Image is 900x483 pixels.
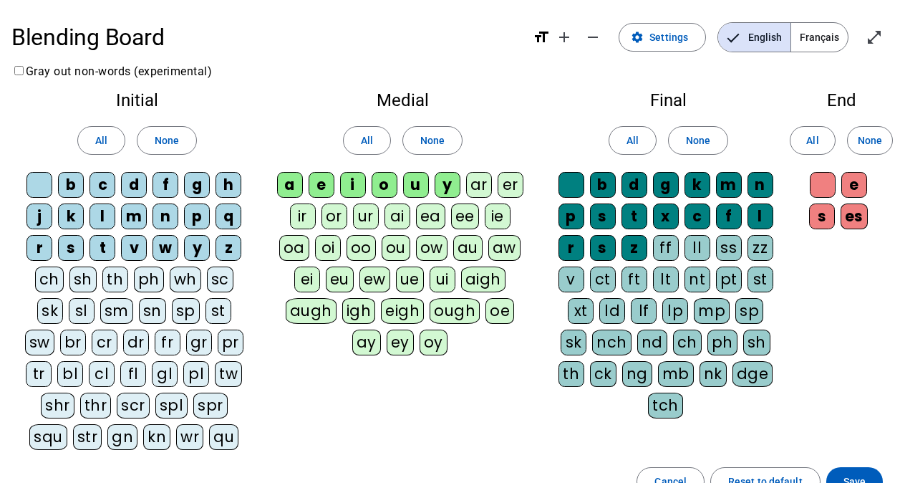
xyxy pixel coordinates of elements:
[155,330,180,355] div: fr
[102,267,128,292] div: th
[123,330,149,355] div: dr
[176,424,203,450] div: wr
[89,204,115,229] div: l
[662,298,688,324] div: lp
[216,204,241,229] div: q
[215,361,242,387] div: tw
[216,172,241,198] div: h
[80,393,112,419] div: thr
[485,298,514,324] div: oe
[451,204,479,229] div: ee
[805,92,877,109] h2: End
[732,361,773,387] div: dge
[343,126,391,155] button: All
[599,298,625,324] div: ld
[609,126,657,155] button: All
[14,66,24,75] input: Gray out non-words (experimental)
[648,393,683,419] div: tch
[89,235,115,261] div: t
[139,298,166,324] div: sn
[556,29,573,46] mat-icon: add
[95,132,107,149] span: All
[631,298,657,324] div: lf
[453,235,483,261] div: au
[550,23,579,52] button: Increase font size
[416,204,445,229] div: ea
[649,29,688,46] span: Settings
[590,235,616,261] div: s
[26,235,52,261] div: r
[653,172,679,198] div: g
[23,92,251,109] h2: Initial
[847,126,893,155] button: None
[58,172,84,198] div: b
[622,361,652,387] div: ng
[673,330,702,355] div: ch
[858,132,882,149] span: None
[747,235,773,261] div: zz
[402,126,463,155] button: None
[309,172,334,198] div: e
[584,29,601,46] mat-icon: remove
[590,267,616,292] div: ct
[89,361,115,387] div: cl
[430,267,455,292] div: ui
[92,330,117,355] div: cr
[184,204,210,229] div: p
[626,132,639,149] span: All
[700,361,727,387] div: nk
[387,330,414,355] div: ey
[207,267,233,292] div: sc
[621,204,647,229] div: t
[716,235,742,261] div: ss
[340,172,366,198] div: i
[579,23,607,52] button: Decrease font size
[568,298,594,324] div: xt
[290,204,316,229] div: ir
[279,235,309,261] div: oa
[120,361,146,387] div: fl
[841,204,868,229] div: es
[653,235,679,261] div: ff
[69,267,97,292] div: sh
[143,424,170,450] div: kn
[866,29,883,46] mat-icon: open_in_full
[26,361,52,387] div: tr
[668,126,728,155] button: None
[694,298,730,324] div: mp
[686,132,710,149] span: None
[716,267,742,292] div: pt
[619,23,706,52] button: Settings
[558,267,584,292] div: v
[321,204,347,229] div: or
[637,330,667,355] div: nd
[372,172,397,198] div: o
[747,172,773,198] div: n
[361,132,373,149] span: All
[155,132,179,149] span: None
[806,132,818,149] span: All
[294,267,320,292] div: ei
[498,172,523,198] div: er
[315,235,341,261] div: oi
[684,235,710,261] div: ll
[184,172,210,198] div: g
[193,393,228,419] div: spr
[684,204,710,229] div: c
[347,235,376,261] div: oo
[791,23,848,52] span: Français
[184,235,210,261] div: y
[435,172,460,198] div: y
[155,393,188,419] div: spl
[69,298,95,324] div: sl
[25,330,54,355] div: sw
[274,92,531,109] h2: Medial
[183,361,209,387] div: pl
[461,267,505,292] div: aigh
[172,298,200,324] div: sp
[153,204,178,229] div: n
[107,424,137,450] div: gn
[286,298,337,324] div: augh
[41,393,74,419] div: shr
[58,235,84,261] div: s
